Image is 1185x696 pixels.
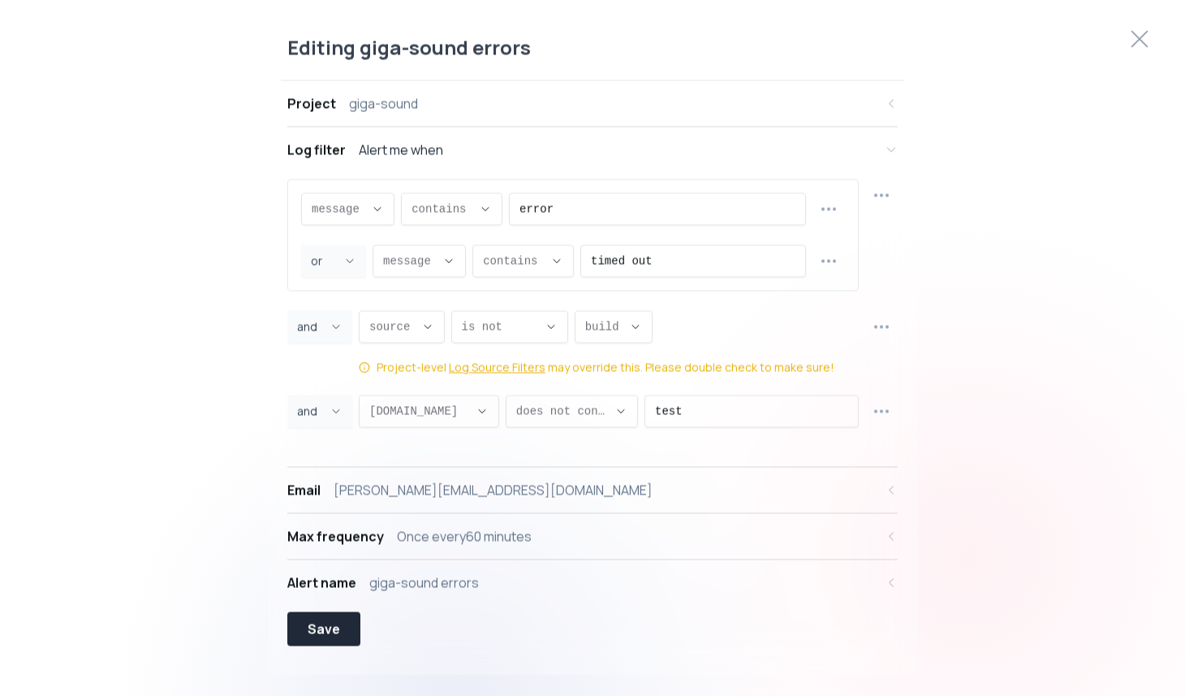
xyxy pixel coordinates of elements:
[575,310,653,343] button: Descriptive Select
[297,318,323,335] span: and
[287,93,336,113] div: Project
[359,395,499,427] button: Descriptive Select
[287,612,360,646] button: Save
[287,526,384,546] div: Max frequency
[312,201,364,217] span: message
[359,140,443,159] div: Alert me when
[308,619,340,638] div: Save
[334,480,653,499] div: [PERSON_NAME][EMAIL_ADDRESS][DOMAIN_NAME]
[516,403,608,419] span: does not contain
[462,318,538,335] span: is not
[287,480,321,499] div: Email
[369,573,479,592] div: giga-sound errors
[301,244,366,277] button: Joiner Select
[377,359,834,375] div: Project-level may override this. Please double check to make sure!
[397,526,532,546] div: Once every 60 minutes
[287,467,898,512] button: Email[PERSON_NAME][EMAIL_ADDRESS][DOMAIN_NAME]
[301,192,394,225] button: Descriptive Select
[383,253,436,269] span: message
[472,244,574,277] button: Descriptive Select
[281,34,904,80] div: Editing giga-sound errors
[369,403,469,419] span: [DOMAIN_NAME]
[287,573,356,592] div: Alert name
[373,244,466,277] button: Descriptive Select
[287,127,898,172] button: Log filterAlert me when
[506,395,638,427] button: Descriptive Select
[483,253,544,269] span: contains
[655,396,848,426] input: Enter text value...
[449,359,545,375] a: Log Source Filters
[297,403,323,419] span: and
[287,513,898,559] button: Max frequencyOnce every60 minutes
[287,560,898,605] button: Alert namegiga-sound errors
[401,192,502,225] button: Descriptive Select
[412,201,472,217] span: contains
[287,395,352,427] button: Joiner Select
[451,310,568,343] button: Descriptive Select
[287,140,346,159] div: Log filter
[287,172,898,466] div: Log filterAlert me when
[359,310,445,343] button: Descriptive Select
[369,318,415,335] span: source
[287,310,352,343] button: Joiner Select
[591,245,795,276] input: Enter text value...
[585,318,623,335] span: build
[519,193,795,224] input: Enter text value...
[311,253,337,269] span: or
[349,93,418,113] div: giga-sound
[287,80,898,126] button: Projectgiga-sound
